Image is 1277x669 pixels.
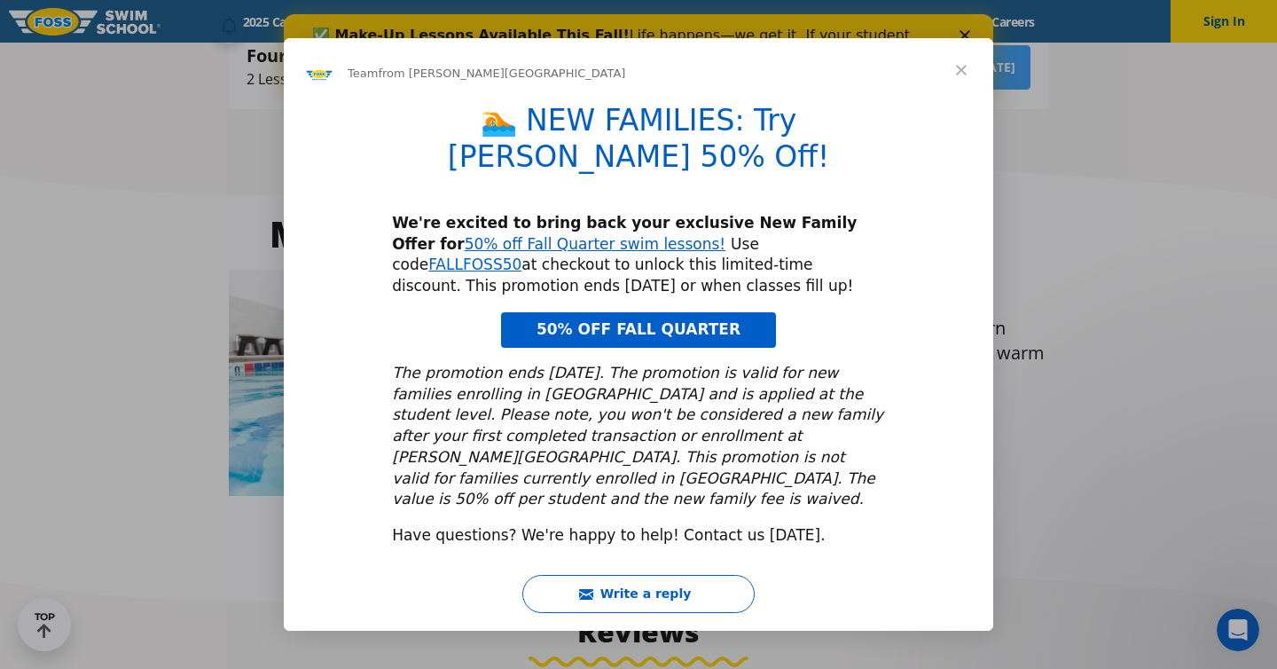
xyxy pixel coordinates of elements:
[719,235,725,253] a: !
[929,38,993,102] span: Close
[392,103,885,186] h1: 🏊 NEW FAMILIES: Try [PERSON_NAME] 50% Off!
[348,67,378,80] span: Team
[378,67,625,80] span: from [PERSON_NAME][GEOGRAPHIC_DATA]
[465,235,720,253] a: 50% off Fall Quarter swim lessons
[305,59,333,88] img: Profile image for Team
[537,320,740,338] span: 50% OFF FALL QUARTER
[428,256,521,273] a: FALLFOSS50
[392,525,885,547] div: Have questions? We're happy to help! Contact us [DATE].
[522,575,755,613] button: Write a reply
[392,213,885,297] div: Use code at checkout to unlock this limited-time discount. This promotion ends [DATE] or when cla...
[392,214,857,253] b: We're excited to bring back your exclusive New Family Offer for
[392,364,883,508] i: The promotion ends [DATE]. The promotion is valid for new families enrolling in [GEOGRAPHIC_DATA]...
[28,12,346,29] b: ✅ Make-Up Lessons Available This Fall!
[676,16,693,27] div: Close
[501,312,776,348] a: 50% OFF FALL QUARTER
[28,12,653,83] div: Life happens—we get it. If your student has to miss a lesson this Fall Quarter, you can reschedul...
